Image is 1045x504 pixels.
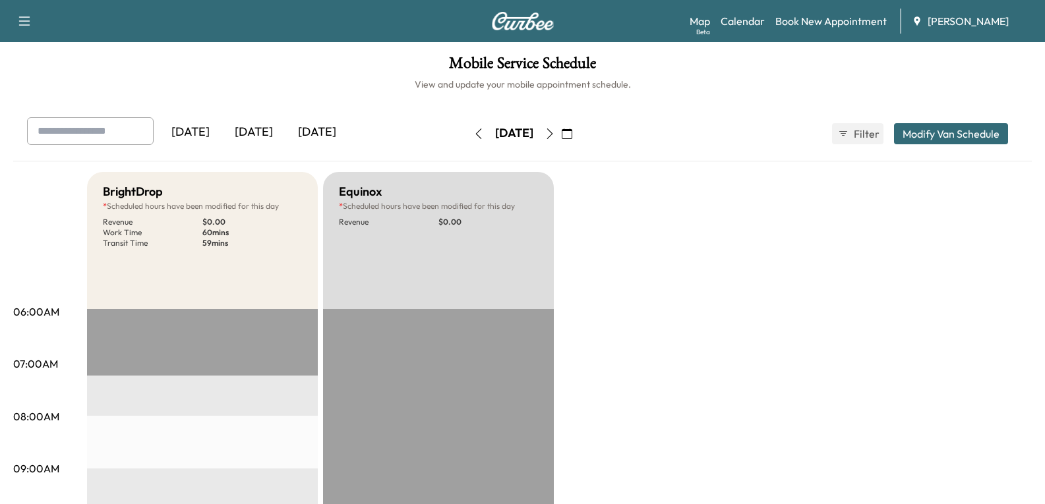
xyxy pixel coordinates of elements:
div: [DATE] [159,117,222,148]
button: Modify Van Schedule [894,123,1008,144]
p: Transit Time [103,238,202,248]
p: 59 mins [202,238,302,248]
p: $ 0.00 [202,217,302,227]
p: 06:00AM [13,304,59,320]
div: Beta [696,27,710,37]
p: Scheduled hours have been modified for this day [103,201,302,211]
p: Revenue [103,217,202,227]
div: [DATE] [285,117,349,148]
p: $ 0.00 [438,217,538,227]
h5: Equinox [339,182,382,201]
a: MapBeta [690,13,710,29]
a: Calendar [721,13,765,29]
h5: BrightDrop [103,182,163,201]
span: Filter [854,126,878,142]
div: [DATE] [222,117,285,148]
p: 09:00AM [13,461,59,476]
p: 07:00AM [13,356,58,372]
p: 60 mins [202,227,302,238]
a: Book New Appointment [775,13,887,29]
button: Filter [832,123,883,144]
p: Scheduled hours have been modified for this day [339,201,538,211]
p: 08:00AM [13,408,59,424]
h1: Mobile Service Schedule [13,55,1032,78]
img: Curbee Logo [491,12,554,30]
span: [PERSON_NAME] [928,13,1009,29]
p: Work Time [103,227,202,238]
h6: View and update your mobile appointment schedule. [13,78,1032,91]
p: Revenue [339,217,438,227]
div: [DATE] [495,125,533,142]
